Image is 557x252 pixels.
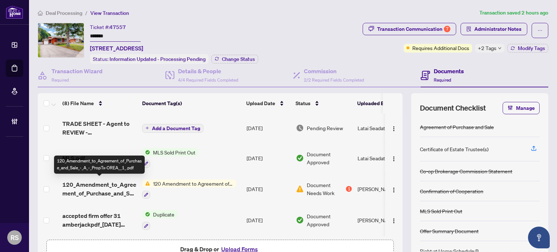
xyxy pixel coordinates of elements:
[444,26,450,32] div: 7
[85,9,87,17] li: /
[90,10,129,16] span: View Transaction
[211,55,258,63] button: Change Status
[90,44,143,53] span: [STREET_ADDRESS]
[296,154,304,162] img: Document Status
[420,145,488,153] div: Certificate of Estate Trustee(s)
[304,67,364,75] h4: Commission
[391,218,397,224] img: Logo
[178,77,238,83] span: 4/4 Required Fields Completed
[363,23,456,35] button: Transaction Communication7
[243,93,293,113] th: Upload Date
[46,10,82,16] span: Deal Processing
[152,126,200,131] span: Add a Document Tag
[142,210,150,218] img: Status Icon
[150,210,177,218] span: Duplicate
[246,99,275,107] span: Upload Date
[420,167,512,175] div: Co-op Brokerage Commission Statement
[6,5,23,19] img: logo
[296,99,310,107] span: Status
[434,67,464,75] h4: Documents
[244,205,293,236] td: [DATE]
[388,183,400,195] button: Logo
[38,23,84,57] img: IMG-E12274442_1.jpg
[142,123,203,133] button: Add a Document Tag
[150,148,198,156] span: MLS Sold Print Out
[51,77,69,83] span: Required
[142,148,198,168] button: Status IconMLS Sold Print Out
[355,142,409,174] td: Latai Seadat
[142,179,150,187] img: Status Icon
[391,126,397,132] img: Logo
[296,216,304,224] img: Document Status
[90,54,209,64] div: Status:
[391,156,397,162] img: Logo
[54,156,145,174] div: 120_Amendment_to_Agreement_of_Purchase_and_Sale_-_A_-_PropTx-OREA__1_.pdf
[528,227,550,248] button: Open asap
[474,23,521,35] span: Administrator Notes
[466,26,471,32] span: solution
[518,46,545,51] span: Modify Tags
[244,174,293,205] td: [DATE]
[62,211,136,229] span: accepted firm offer 31 amberjackpdf_[DATE] 11_37_24.pdf
[11,232,19,243] span: RS
[142,148,150,156] img: Status Icon
[354,93,409,113] th: Uploaded By
[479,9,548,17] article: Transaction saved 2 hours ago
[420,187,483,195] div: Confirmation of Cooperation
[178,67,238,75] h4: Details & People
[537,28,542,33] span: ellipsis
[90,23,126,31] div: Ticket #:
[110,24,126,30] span: 47557
[412,44,469,52] span: Requires Additional Docs
[498,46,502,50] span: down
[142,210,177,230] button: Status IconDuplicate
[516,102,535,114] span: Manage
[293,93,354,113] th: Status
[304,77,364,83] span: 2/2 Required Fields Completed
[307,181,344,197] span: Document Needs Work
[434,77,451,83] span: Required
[150,179,236,187] span: 120 Amendment to Agreement of Purchase and Sale
[244,113,293,142] td: [DATE]
[391,187,397,193] img: Logo
[296,185,304,193] img: Document Status
[377,23,450,35] div: Transaction Communication
[62,180,136,198] span: 120_Amendment_to_Agreement_of_Purchase_and_Sale_-_A_-_PropTx-OREA__1_.pdf
[222,57,255,62] span: Change Status
[420,227,479,235] div: Offer Summary Document
[507,44,548,53] button: Modify Tags
[388,122,400,134] button: Logo
[62,99,94,107] span: (8) File Name
[62,119,136,137] span: TRADE SHEET - Agent to REVIEW - [STREET_ADDRESS]pdf
[110,56,206,62] span: Information Updated - Processing Pending
[388,152,400,164] button: Logo
[461,23,527,35] button: Administrator Notes
[38,11,43,16] span: home
[139,93,243,113] th: Document Tag(s)
[244,142,293,174] td: [DATE]
[355,205,409,236] td: [PERSON_NAME]
[145,126,149,130] span: plus
[62,154,85,162] span: MLS.pdf
[388,214,400,226] button: Logo
[307,124,343,132] span: Pending Review
[420,123,494,131] div: Agreement of Purchase and Sale
[355,113,409,142] td: Latai Seadat
[420,103,486,113] span: Document Checklist
[142,179,236,199] button: Status Icon120 Amendment to Agreement of Purchase and Sale
[296,124,304,132] img: Document Status
[420,207,462,215] div: MLS Sold Print Out
[346,186,352,192] div: 1
[307,212,352,228] span: Document Approved
[59,93,139,113] th: (8) File Name
[478,44,496,52] span: +2 Tags
[355,174,409,205] td: [PERSON_NAME]
[142,124,203,133] button: Add a Document Tag
[51,67,103,75] h4: Transaction Wizard
[307,150,352,166] span: Document Approved
[503,102,540,114] button: Manage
